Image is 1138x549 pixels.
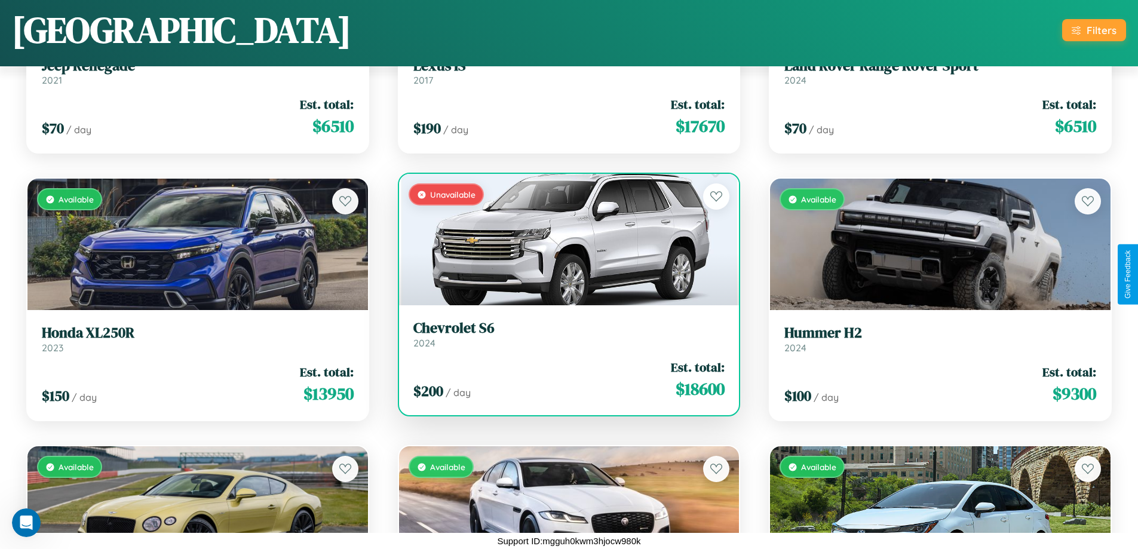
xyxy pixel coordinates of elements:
span: 2024 [413,337,435,349]
h3: Chevrolet S6 [413,320,725,337]
span: $ 6510 [1055,114,1096,138]
span: $ 70 [42,118,64,138]
span: Est. total: [300,363,354,381]
div: Filters [1087,24,1116,36]
span: $ 9300 [1053,382,1096,406]
h3: Land Rover Range Rover Sport [784,57,1096,75]
span: / day [809,124,834,136]
a: Hummer H22024 [784,324,1096,354]
span: 2024 [784,74,806,86]
a: Lexus IS2017 [413,57,725,87]
span: / day [446,387,471,398]
span: $ 100 [784,386,811,406]
span: Est. total: [300,96,354,113]
h3: Honda XL250R [42,324,354,342]
span: Available [801,194,836,204]
span: Est. total: [1042,363,1096,381]
a: Land Rover Range Rover Sport2024 [784,57,1096,87]
button: Filters [1062,19,1126,41]
a: Honda XL250R2023 [42,324,354,354]
a: Jeep Renegade2021 [42,57,354,87]
h3: Hummer H2 [784,324,1096,342]
span: 2017 [413,74,433,86]
a: Chevrolet S62024 [413,320,725,349]
span: Available [59,462,94,472]
p: Support ID: mgguh0kwm3hjocw980k [497,533,640,549]
span: Available [801,462,836,472]
h1: [GEOGRAPHIC_DATA] [12,5,351,54]
span: 2023 [42,342,63,354]
span: Unavailable [430,189,476,200]
span: 2021 [42,74,62,86]
span: Available [59,194,94,204]
span: Est. total: [671,96,725,113]
span: / day [814,391,839,403]
span: $ 200 [413,381,443,401]
span: $ 6510 [312,114,354,138]
span: / day [443,124,468,136]
span: Available [430,462,465,472]
span: 2024 [784,342,806,354]
span: / day [72,391,97,403]
span: $ 17670 [676,114,725,138]
span: Est. total: [671,358,725,376]
span: / day [66,124,91,136]
span: $ 150 [42,386,69,406]
span: $ 18600 [676,377,725,401]
div: Give Feedback [1124,250,1132,299]
iframe: Intercom live chat [12,508,41,537]
span: Est. total: [1042,96,1096,113]
span: $ 70 [784,118,806,138]
span: $ 190 [413,118,441,138]
span: $ 13950 [303,382,354,406]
